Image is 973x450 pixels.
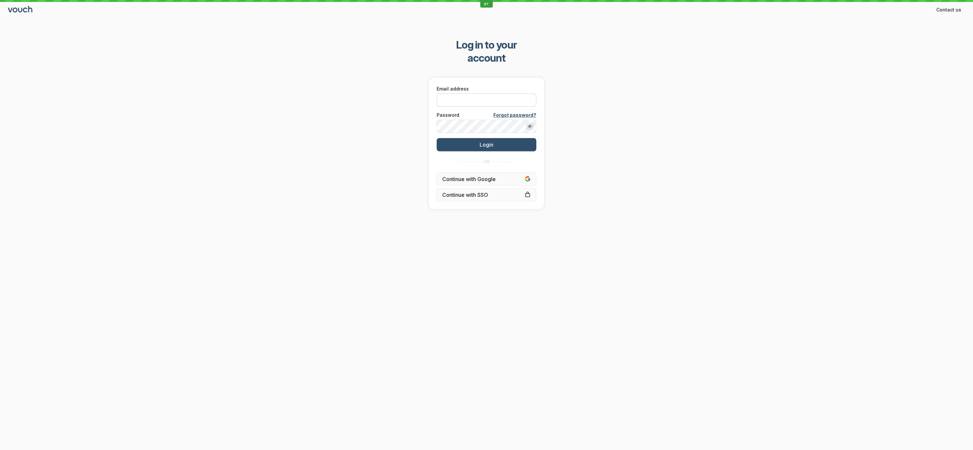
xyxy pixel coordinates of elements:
button: Show password [526,122,534,130]
a: Forgot password? [493,112,536,118]
span: Login [480,141,493,148]
span: Password [437,112,459,118]
a: Go to sign in [8,7,33,13]
button: Contact us [932,5,965,15]
span: OR [484,159,489,164]
span: Email address [437,86,469,92]
button: Continue with Google [437,173,536,186]
span: Log in to your account [438,38,536,65]
button: Login [437,138,536,151]
span: Continue with SSO [442,192,531,198]
span: Contact us [936,7,961,13]
span: Continue with Google [442,176,531,182]
a: Continue with SSO [437,188,536,201]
